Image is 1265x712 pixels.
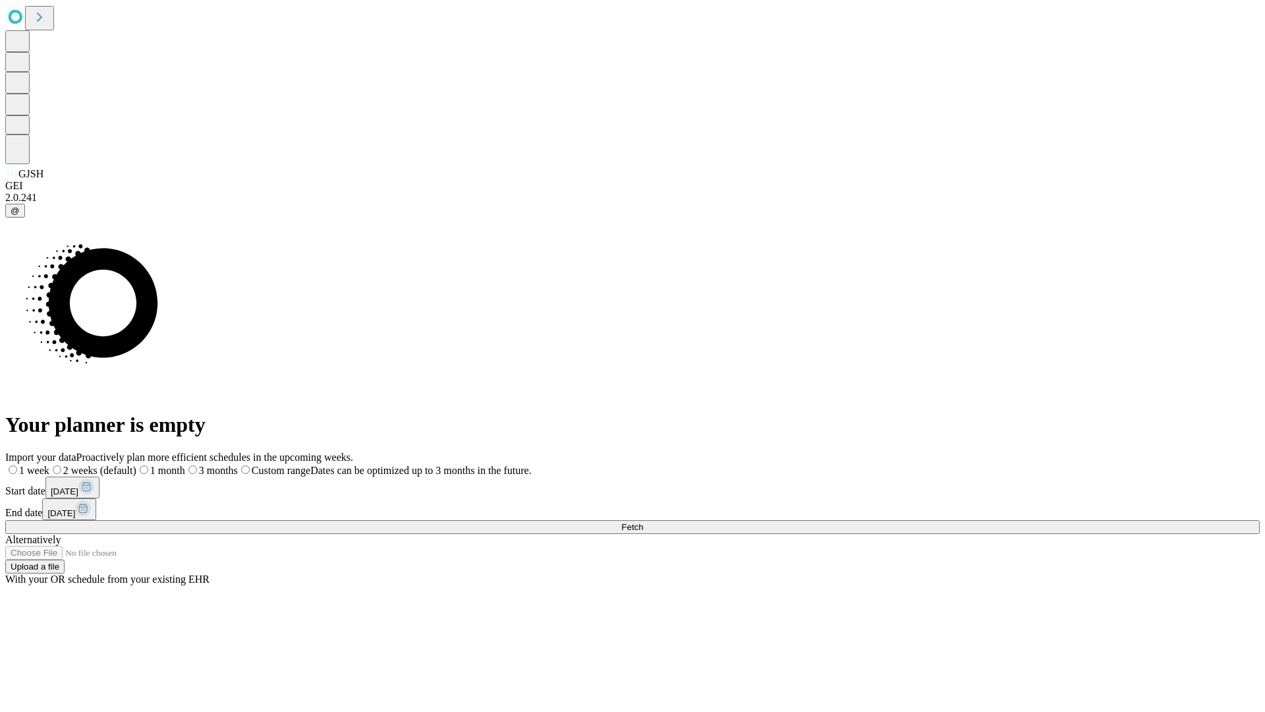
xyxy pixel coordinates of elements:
input: Custom rangeDates can be optimized up to 3 months in the future. [241,465,250,474]
span: [DATE] [47,508,75,518]
button: @ [5,204,25,218]
input: 1 month [140,465,148,474]
button: [DATE] [42,498,96,520]
button: Fetch [5,520,1260,534]
span: Import your data [5,452,76,463]
span: [DATE] [51,487,78,496]
input: 3 months [188,465,197,474]
span: Fetch [621,522,643,532]
span: GJSH [18,168,43,179]
button: Upload a file [5,560,65,574]
div: 2.0.241 [5,192,1260,204]
button: [DATE] [45,477,99,498]
span: 2 weeks (default) [63,465,136,476]
span: 1 week [19,465,49,476]
span: Custom range [252,465,310,476]
span: Dates can be optimized up to 3 months in the future. [310,465,531,476]
div: GEI [5,180,1260,192]
h1: Your planner is empty [5,413,1260,437]
div: End date [5,498,1260,520]
input: 1 week [9,465,17,474]
span: @ [11,206,20,216]
span: With your OR schedule from your existing EHR [5,574,210,585]
span: Proactively plan more efficient schedules in the upcoming weeks. [76,452,353,463]
span: 1 month [150,465,185,476]
span: 3 months [199,465,238,476]
span: Alternatively [5,534,61,545]
div: Start date [5,477,1260,498]
input: 2 weeks (default) [53,465,61,474]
